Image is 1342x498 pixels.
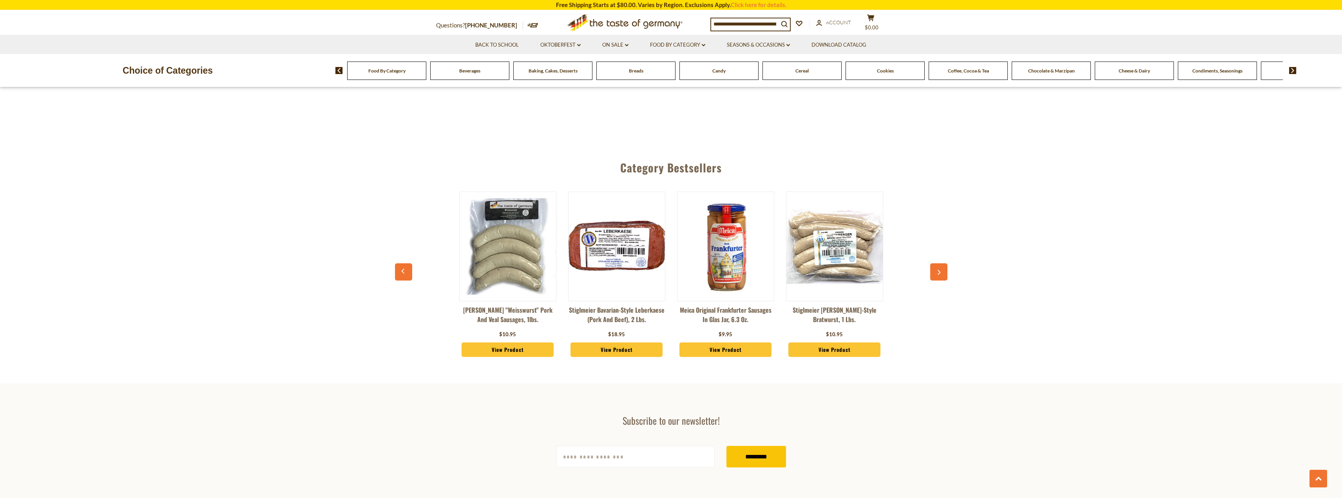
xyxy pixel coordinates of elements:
[608,331,625,339] div: $18.95
[712,68,726,74] a: Candy
[540,41,581,49] a: Oktoberfest
[556,415,786,426] h3: Subscribe to our newsletter!
[399,150,944,182] div: Category Bestsellers
[650,41,705,49] a: Food By Category
[877,68,894,74] a: Cookies
[786,305,883,329] a: Stiglmeier [PERSON_NAME]-style Bratwurst, 1 lbs.
[475,41,519,49] a: Back to School
[795,68,809,74] a: Cereal
[465,22,517,29] a: [PHONE_NUMBER]
[459,305,556,329] a: [PERSON_NAME] "Weisswurst" Pork and Veal Sausages, 1lbs.
[677,305,774,329] a: Meica Original Frankfurter Sausages in glas jar, 6.3 oz.
[368,68,406,74] a: Food By Category
[335,67,343,74] img: previous arrow
[811,41,866,49] a: Download Catalog
[629,68,643,74] a: Breads
[865,24,878,31] span: $0.00
[719,331,732,339] div: $9.95
[679,342,772,357] a: View Product
[1028,68,1075,74] a: Chocolate & Marzipan
[1289,67,1297,74] img: next arrow
[826,331,843,339] div: $10.95
[731,1,786,8] a: Click here for details.
[727,41,790,49] a: Seasons & Occasions
[786,198,883,295] img: Stiglmeier Nuernberger-style Bratwurst, 1 lbs.
[1119,68,1150,74] a: Cheese & Dairy
[436,20,523,31] p: Questions?
[677,198,774,295] img: Meica Original Frankfurter Sausages in glas jar, 6.3 oz.
[788,342,881,357] a: View Product
[602,41,628,49] a: On Sale
[462,342,554,357] a: View Product
[570,342,663,357] a: View Product
[826,19,851,25] span: Account
[816,18,851,27] a: Account
[1192,68,1242,74] a: Condiments, Seasonings
[948,68,989,74] a: Coffee, Cocoa & Tea
[568,305,665,329] a: Stiglmeier Bavarian-style Leberkaese (pork and beef), 2 lbs.
[499,331,516,339] div: $10.95
[859,14,883,34] button: $0.00
[460,198,556,295] img: Binkert's
[459,68,480,74] a: Beverages
[529,68,578,74] a: Baking, Cakes, Desserts
[569,198,665,295] img: Stiglmeier Bavarian-style Leberkaese (pork and beef), 2 lbs.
